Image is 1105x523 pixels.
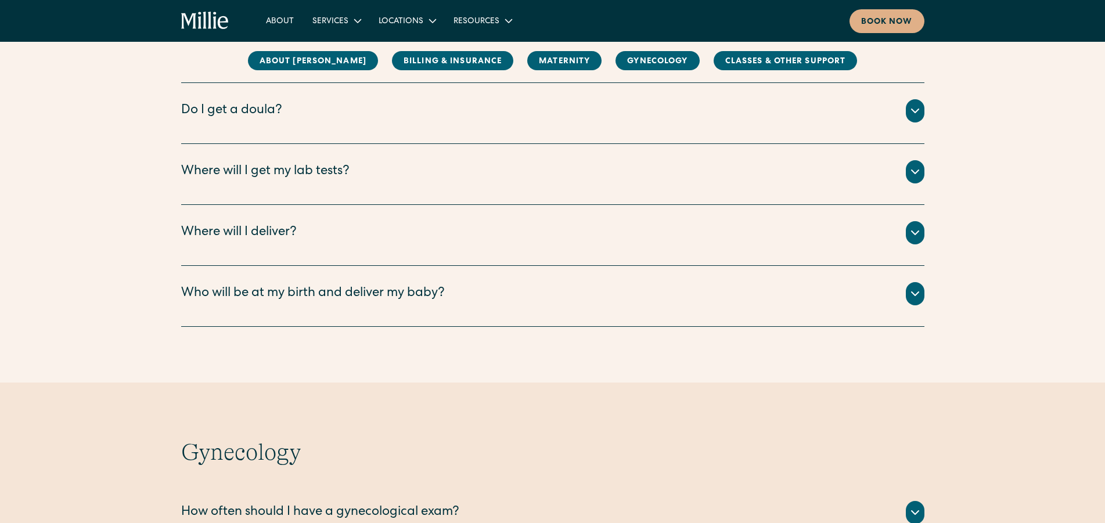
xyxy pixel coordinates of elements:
div: Locations [379,16,423,28]
a: MAternity [527,51,602,70]
a: About [257,11,303,30]
h2: Gynecology [181,438,924,466]
a: Billing & Insurance [392,51,513,70]
div: Services [303,11,369,30]
div: Resources [453,16,499,28]
a: About [PERSON_NAME] [248,51,378,70]
div: Who will be at my birth and deliver my baby? [181,284,445,304]
div: Services [312,16,348,28]
div: How often should I have a gynecological exam? [181,503,459,522]
div: Resources [444,11,520,30]
a: home [181,12,229,30]
a: Classes & Other Support [714,51,858,70]
div: Where will I deliver? [181,223,297,243]
a: Book now [850,9,924,33]
div: Where will I get my lab tests? [181,163,350,182]
div: Book now [861,16,913,28]
a: Gynecology [616,51,699,70]
div: Do I get a doula? [181,102,282,121]
div: Locations [369,11,444,30]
